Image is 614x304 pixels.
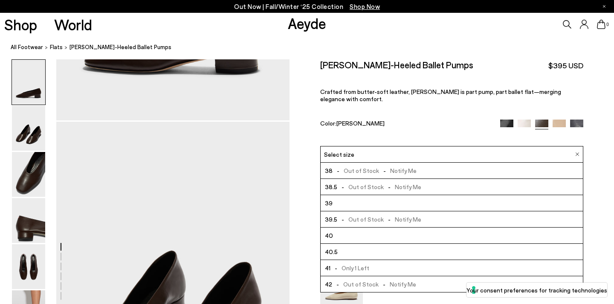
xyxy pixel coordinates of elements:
span: - [330,264,342,272]
span: 38 [325,165,333,176]
span: 40.5 [325,246,338,257]
button: Your consent preferences for tracking technologies [466,283,607,297]
span: 41 [325,263,330,273]
span: - [379,167,390,174]
span: - [384,216,395,223]
img: Delia Low-Heeled Ballet Pumps - Image 5 [12,244,45,289]
span: Only 1 Left [330,263,369,273]
span: Out of Stock Notify Me [337,181,421,192]
a: All Footwear [11,43,43,52]
span: 38.5 [325,181,337,192]
p: Out Now | Fall/Winter ‘25 Collection [234,1,380,12]
a: flats [50,43,63,52]
img: Delia Low-Heeled Ballet Pumps - Image 2 [12,106,45,151]
span: - [337,183,348,190]
a: World [54,17,92,32]
span: Out of Stock Notify Me [333,165,417,176]
span: 42 [325,279,332,289]
span: Select size [324,150,354,159]
span: [PERSON_NAME] [336,119,385,126]
span: - [332,281,343,288]
span: - [379,281,390,288]
span: flats [50,44,63,50]
span: 39 [325,198,333,208]
span: 39.5 [325,214,337,225]
a: Shop [4,17,37,32]
h2: [PERSON_NAME]-Heeled Ballet Pumps [320,59,473,70]
a: 0 [597,20,605,29]
a: Aeyde [288,14,326,32]
span: 0 [605,22,610,27]
img: Delia Low-Heeled Ballet Pumps - Image 3 [12,152,45,197]
span: 40 [325,230,333,241]
div: Color: [320,119,492,129]
img: Delia Low-Heeled Ballet Pumps - Image 4 [12,198,45,243]
span: - [333,167,344,174]
nav: breadcrumb [11,36,614,59]
label: Your consent preferences for tracking technologies [466,286,607,295]
span: Out of Stock Notify Me [337,214,421,225]
span: Navigate to /collections/new-in [350,3,380,10]
span: - [384,183,395,190]
span: Out of Stock Notify Me [332,279,416,289]
span: - [337,216,348,223]
span: Crafted from butter-soft leather, [PERSON_NAME] is part pump, part ballet flat—merging elegance w... [320,88,561,102]
span: [PERSON_NAME]-Heeled Ballet Pumps [70,43,171,52]
img: Delia Low-Heeled Ballet Pumps - Image 1 [12,60,45,105]
span: $395 USD [548,60,583,71]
